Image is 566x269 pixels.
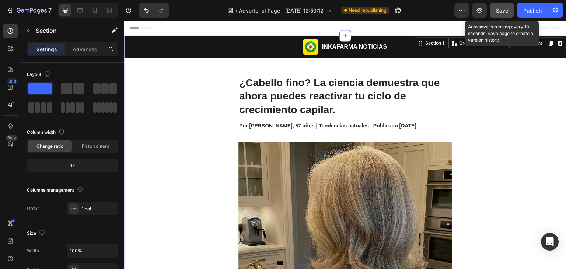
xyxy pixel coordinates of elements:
[27,247,39,254] div: Width
[198,22,263,30] p: INKAFARMA NOTICIAS
[27,228,46,238] div: Size
[490,3,514,18] button: Save
[523,7,542,14] div: Publish
[300,19,321,26] div: Section 1
[517,3,548,18] button: Publish
[541,233,559,251] div: Open Intercom Messenger
[6,135,18,141] div: Beta
[36,143,63,150] span: Change ratio
[114,101,328,109] div: Rich Text Editor. Editing area: main
[27,127,66,137] div: Column width
[82,206,116,212] div: 1 col
[67,244,118,257] input: Auto
[115,102,292,108] strong: Por [PERSON_NAME], 57 años | Tendencias actuales | Publicado [DATE]
[335,19,382,26] p: Create Theme Section
[7,78,18,84] div: 450
[73,45,98,53] p: Advanced
[27,205,39,212] div: Order
[28,160,117,171] div: 12
[387,18,419,27] button: AI Content
[36,45,57,53] p: Settings
[27,70,52,80] div: Layout
[27,185,84,195] div: Columns management
[239,7,324,14] span: Advertorial Page - [DATE] 12:50:12
[114,55,328,97] h1: ¿Cabello fino? La ciencia demuestra que ahora puedes reactivar tu ciclo de crecimiento capilar.
[124,21,566,269] iframe: Design area
[48,6,52,15] p: 7
[82,143,109,150] span: Fit to content
[349,7,386,14] span: Need republishing
[3,3,55,18] button: 7
[36,26,96,35] p: Section
[139,3,169,18] div: Undo/Redo
[496,7,508,14] span: Save
[235,7,237,14] span: /
[197,22,263,31] h2: Rich Text Editor. Editing area: main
